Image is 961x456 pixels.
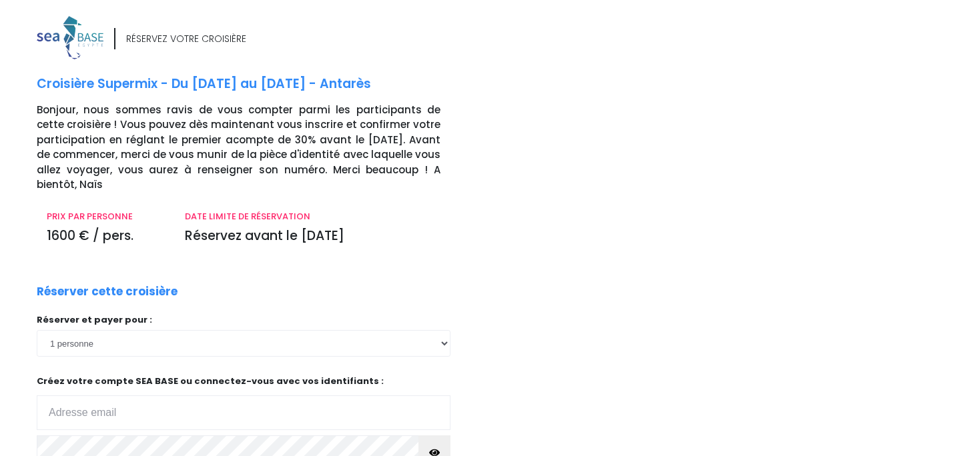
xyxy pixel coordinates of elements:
input: Adresse email [37,395,450,430]
p: Réservez avant le [DATE] [185,227,440,246]
img: logo_color1.png [37,16,103,59]
p: DATE LIMITE DE RÉSERVATION [185,210,440,223]
p: Réserver et payer pour : [37,313,450,327]
p: Réserver cette croisière [37,283,178,301]
div: RÉSERVEZ VOTRE CROISIÈRE [126,32,246,46]
p: PRIX PAR PERSONNE [47,210,165,223]
p: Créez votre compte SEA BASE ou connectez-vous avec vos identifiants : [37,375,450,430]
p: 1600 € / pers. [47,227,165,246]
p: Croisière Supermix - Du [DATE] au [DATE] - Antarès [37,75,470,94]
p: Bonjour, nous sommes ravis de vous compter parmi les participants de cette croisière ! Vous pouve... [37,103,470,193]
